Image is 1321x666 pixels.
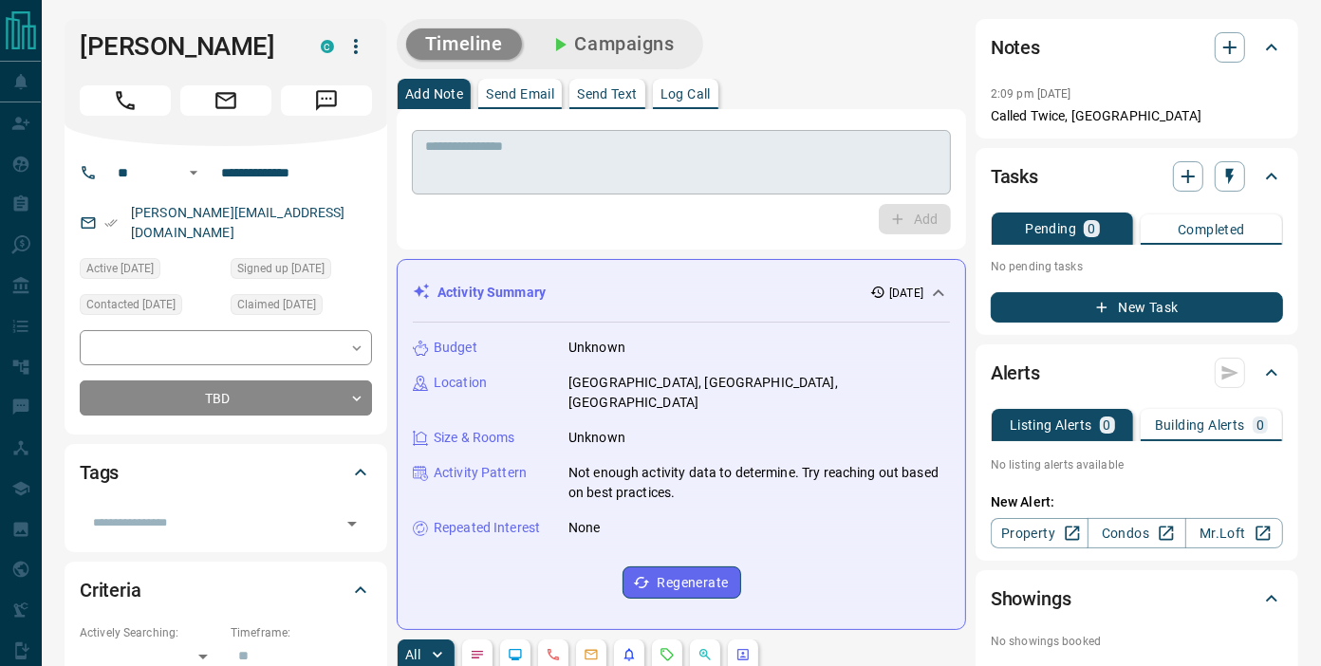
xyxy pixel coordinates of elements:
[237,295,316,314] span: Claimed [DATE]
[281,85,372,116] span: Message
[530,28,694,60] button: Campaigns
[437,283,546,303] p: Activity Summary
[80,450,372,495] div: Tags
[339,510,365,537] button: Open
[991,492,1283,512] p: New Alert:
[434,463,527,483] p: Activity Pattern
[660,647,675,662] svg: Requests
[568,518,601,538] p: None
[622,647,637,662] svg: Listing Alerts
[80,294,221,321] div: Thu Sep 11 2025
[231,258,372,285] div: Thu Sep 11 2025
[991,87,1071,101] p: 2:09 pm [DATE]
[991,292,1283,323] button: New Task
[623,566,741,599] button: Regenerate
[434,518,540,538] p: Repeated Interest
[584,647,599,662] svg: Emails
[991,583,1071,614] h2: Showings
[131,205,345,240] a: [PERSON_NAME][EMAIL_ADDRESS][DOMAIN_NAME]
[406,28,522,60] button: Timeline
[1185,518,1283,548] a: Mr.Loft
[568,463,950,503] p: Not enough activity data to determine. Try reaching out based on best practices.
[80,380,372,416] div: TBD
[1155,418,1245,432] p: Building Alerts
[991,358,1040,388] h2: Alerts
[86,295,176,314] span: Contacted [DATE]
[486,87,554,101] p: Send Email
[991,518,1088,548] a: Property
[577,87,638,101] p: Send Text
[1104,418,1111,432] p: 0
[991,576,1283,621] div: Showings
[991,32,1040,63] h2: Notes
[80,457,119,488] h2: Tags
[991,456,1283,473] p: No listing alerts available
[80,575,141,605] h2: Criteria
[660,87,711,101] p: Log Call
[405,87,463,101] p: Add Note
[991,252,1283,281] p: No pending tasks
[1025,222,1076,235] p: Pending
[991,25,1283,70] div: Notes
[1178,223,1245,236] p: Completed
[86,259,154,278] span: Active [DATE]
[1256,418,1264,432] p: 0
[80,624,221,641] p: Actively Searching:
[237,259,325,278] span: Signed up [DATE]
[1010,418,1092,432] p: Listing Alerts
[182,161,205,184] button: Open
[889,285,923,302] p: [DATE]
[1088,518,1185,548] a: Condos
[991,633,1283,650] p: No showings booked
[991,154,1283,199] div: Tasks
[991,350,1283,396] div: Alerts
[405,648,420,661] p: All
[434,338,477,358] p: Budget
[80,85,171,116] span: Call
[568,338,625,358] p: Unknown
[568,373,950,413] p: [GEOGRAPHIC_DATA], [GEOGRAPHIC_DATA], [GEOGRAPHIC_DATA]
[568,428,625,448] p: Unknown
[80,31,292,62] h1: [PERSON_NAME]
[546,647,561,662] svg: Calls
[991,106,1283,126] p: Called Twice, [GEOGRAPHIC_DATA]
[104,216,118,230] svg: Email Verified
[991,161,1038,192] h2: Tasks
[80,567,372,613] div: Criteria
[80,258,221,285] div: Thu Sep 11 2025
[321,40,334,53] div: condos.ca
[508,647,523,662] svg: Lead Browsing Activity
[698,647,713,662] svg: Opportunities
[434,373,487,393] p: Location
[231,294,372,321] div: Thu Sep 11 2025
[735,647,751,662] svg: Agent Actions
[413,275,950,310] div: Activity Summary[DATE]
[231,624,372,641] p: Timeframe:
[470,647,485,662] svg: Notes
[180,85,271,116] span: Email
[434,428,515,448] p: Size & Rooms
[1088,222,1095,235] p: 0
